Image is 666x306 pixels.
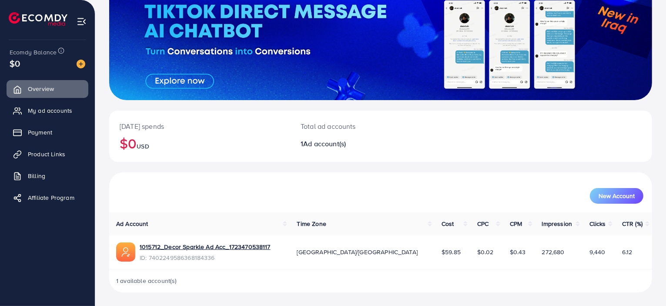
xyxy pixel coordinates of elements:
[116,242,135,262] img: ic-ads-acc.e4c84228.svg
[301,121,415,131] p: Total ad accounts
[140,242,271,251] a: 1015712_Decor Sparkle Ad Acc_1723470538117
[477,248,494,256] span: $0.02
[120,135,280,151] h2: $0
[28,106,72,115] span: My ad accounts
[599,193,635,199] span: New Account
[589,248,606,256] span: 9,440
[28,84,54,93] span: Overview
[510,219,522,228] span: CPM
[477,219,489,228] span: CPC
[297,248,418,256] span: [GEOGRAPHIC_DATA]/[GEOGRAPHIC_DATA]
[28,128,52,137] span: Payment
[116,219,148,228] span: Ad Account
[7,124,88,141] a: Payment
[542,219,572,228] span: Impression
[10,48,57,57] span: Ecomdy Balance
[542,248,565,256] span: 272,680
[77,17,87,27] img: menu
[140,253,271,262] span: ID: 7402249586368184336
[116,276,177,285] span: 1 available account(s)
[297,219,326,228] span: Time Zone
[7,189,88,206] a: Affiliate Program
[28,171,45,180] span: Billing
[120,121,280,131] p: [DATE] spends
[303,139,346,148] span: Ad account(s)
[7,80,88,98] a: Overview
[622,248,633,256] span: 6.12
[590,188,643,204] button: New Account
[7,102,88,119] a: My ad accounts
[589,219,606,228] span: Clicks
[7,145,88,163] a: Product Links
[622,219,643,228] span: CTR (%)
[442,248,461,256] span: $59.85
[7,167,88,185] a: Billing
[9,12,67,26] img: logo
[137,142,149,151] span: USD
[301,140,415,148] h2: 1
[28,193,74,202] span: Affiliate Program
[28,150,65,158] span: Product Links
[10,57,20,70] span: $0
[442,219,454,228] span: Cost
[510,248,526,256] span: $0.43
[77,60,85,68] img: image
[629,267,659,299] iframe: Chat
